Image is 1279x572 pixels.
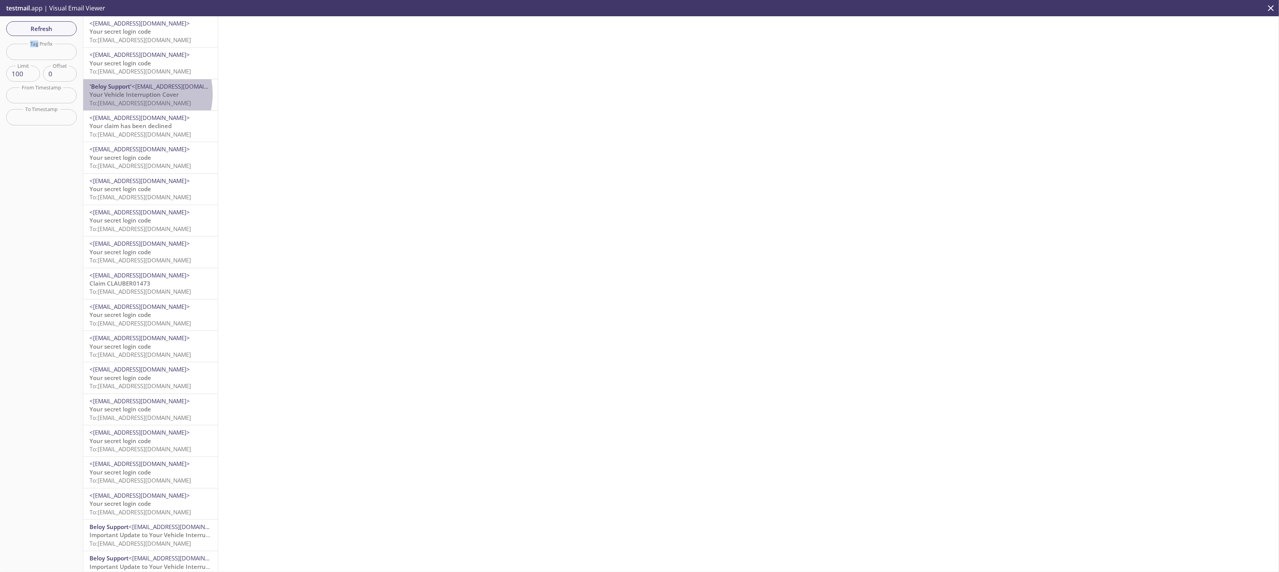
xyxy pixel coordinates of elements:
[83,488,218,519] div: <[EMAIL_ADDRESS][DOMAIN_NAME]>Your secret login codeTo:[EMAIL_ADDRESS][DOMAIN_NAME]
[90,193,191,201] span: To: [EMAIL_ADDRESS][DOMAIN_NAME]
[90,539,191,547] span: To: [EMAIL_ADDRESS][DOMAIN_NAME]
[90,397,190,405] span: <[EMAIL_ADDRESS][DOMAIN_NAME]>
[90,531,270,539] span: Important Update to Your Vehicle Interruption Cover (VIC) Policy
[83,205,218,236] div: <[EMAIL_ADDRESS][DOMAIN_NAME]>Your secret login codeTo:[EMAIL_ADDRESS][DOMAIN_NAME]
[90,67,191,75] span: To: [EMAIL_ADDRESS][DOMAIN_NAME]
[90,256,191,264] span: To: [EMAIL_ADDRESS][DOMAIN_NAME]
[6,21,77,36] button: Refresh
[90,343,151,350] span: Your secret login code
[83,457,218,488] div: <[EMAIL_ADDRESS][DOMAIN_NAME]>Your secret login codeTo:[EMAIL_ADDRESS][DOMAIN_NAME]
[90,437,151,445] span: Your secret login code
[90,240,190,247] span: <[EMAIL_ADDRESS][DOMAIN_NAME]>
[90,319,191,327] span: To: [EMAIL_ADDRESS][DOMAIN_NAME]
[90,145,190,153] span: <[EMAIL_ADDRESS][DOMAIN_NAME]>
[90,460,190,468] span: <[EMAIL_ADDRESS][DOMAIN_NAME]>
[90,468,151,476] span: Your secret login code
[90,59,151,67] span: Your secret login code
[90,82,132,90] span: 'Beloy Support'
[90,27,151,35] span: Your secret login code
[90,311,151,319] span: Your secret login code
[90,99,191,107] span: To: [EMAIL_ADDRESS][DOMAIN_NAME]
[83,236,218,267] div: <[EMAIL_ADDRESS][DOMAIN_NAME]>Your secret login codeTo:[EMAIL_ADDRESS][DOMAIN_NAME]
[90,303,190,310] span: <[EMAIL_ADDRESS][DOMAIN_NAME]>
[83,300,218,331] div: <[EMAIL_ADDRESS][DOMAIN_NAME]>Your secret login codeTo:[EMAIL_ADDRESS][DOMAIN_NAME]
[90,36,191,44] span: To: [EMAIL_ADDRESS][DOMAIN_NAME]
[83,425,218,456] div: <[EMAIL_ADDRESS][DOMAIN_NAME]>Your secret login codeTo:[EMAIL_ADDRESS][DOMAIN_NAME]
[90,51,190,58] span: <[EMAIL_ADDRESS][DOMAIN_NAME]>
[83,268,218,299] div: <[EMAIL_ADDRESS][DOMAIN_NAME]>Claim CLAUBER01473To:[EMAIL_ADDRESS][DOMAIN_NAME]
[90,563,270,570] span: Important Update to Your Vehicle Interruption Cover (VIC) Policy
[90,279,150,287] span: Claim CLAUBER01473
[90,374,151,382] span: Your secret login code
[132,82,232,90] span: <[EMAIL_ADDRESS][DOMAIN_NAME]>
[90,177,190,185] span: <[EMAIL_ADDRESS][DOMAIN_NAME]>
[90,365,190,373] span: <[EMAIL_ADDRESS][DOMAIN_NAME]>
[83,394,218,425] div: <[EMAIL_ADDRESS][DOMAIN_NAME]>Your secret login codeTo:[EMAIL_ADDRESS][DOMAIN_NAME]
[83,174,218,205] div: <[EMAIL_ADDRESS][DOMAIN_NAME]>Your secret login codeTo:[EMAIL_ADDRESS][DOMAIN_NAME]
[90,248,151,256] span: Your secret login code
[90,476,191,484] span: To: [EMAIL_ADDRESS][DOMAIN_NAME]
[90,185,151,193] span: Your secret login code
[90,351,191,358] span: To: [EMAIL_ADDRESS][DOMAIN_NAME]
[6,4,30,12] span: testmail
[90,508,191,516] span: To: [EMAIL_ADDRESS][DOMAIN_NAME]
[83,111,218,142] div: <[EMAIL_ADDRESS][DOMAIN_NAME]>Your claim has been declinedTo:[EMAIL_ADDRESS][DOMAIN_NAME]
[83,520,218,551] div: Beloy Support<[EMAIL_ADDRESS][DOMAIN_NAME]>Important Update to Your Vehicle Interruption Cover (V...
[90,162,191,170] span: To: [EMAIL_ADDRESS][DOMAIN_NAME]
[129,554,229,562] span: <[EMAIL_ADDRESS][DOMAIN_NAME]>
[90,554,129,562] span: Beloy Support
[90,216,151,224] span: Your secret login code
[12,24,71,34] span: Refresh
[83,331,218,362] div: <[EMAIL_ADDRESS][DOMAIN_NAME]>Your secret login codeTo:[EMAIL_ADDRESS][DOMAIN_NAME]
[90,122,172,130] span: Your claim has been declined
[90,523,129,531] span: Beloy Support
[90,271,190,279] span: <[EMAIL_ADDRESS][DOMAIN_NAME]>
[90,225,191,233] span: To: [EMAIL_ADDRESS][DOMAIN_NAME]
[90,208,190,216] span: <[EMAIL_ADDRESS][DOMAIN_NAME]>
[83,142,218,173] div: <[EMAIL_ADDRESS][DOMAIN_NAME]>Your secret login codeTo:[EMAIL_ADDRESS][DOMAIN_NAME]
[90,382,191,390] span: To: [EMAIL_ADDRESS][DOMAIN_NAME]
[83,362,218,393] div: <[EMAIL_ADDRESS][DOMAIN_NAME]>Your secret login codeTo:[EMAIL_ADDRESS][DOMAIN_NAME]
[83,48,218,79] div: <[EMAIL_ADDRESS][DOMAIN_NAME]>Your secret login codeTo:[EMAIL_ADDRESS][DOMAIN_NAME]
[90,445,191,453] span: To: [EMAIL_ADDRESS][DOMAIN_NAME]
[90,130,191,138] span: To: [EMAIL_ADDRESS][DOMAIN_NAME]
[90,334,190,342] span: <[EMAIL_ADDRESS][DOMAIN_NAME]>
[90,428,190,436] span: <[EMAIL_ADDRESS][DOMAIN_NAME]>
[90,114,190,122] span: <[EMAIL_ADDRESS][DOMAIN_NAME]>
[90,154,151,161] span: Your secret login code
[90,288,191,295] span: To: [EMAIL_ADDRESS][DOMAIN_NAME]
[83,79,218,110] div: 'Beloy Support'<[EMAIL_ADDRESS][DOMAIN_NAME]>Your Vehicle Interruption CoverTo:[EMAIL_ADDRESS][DO...
[90,91,179,98] span: Your Vehicle Interruption Cover
[90,414,191,421] span: To: [EMAIL_ADDRESS][DOMAIN_NAME]
[90,405,151,413] span: Your secret login code
[90,500,151,507] span: Your secret login code
[129,523,229,531] span: <[EMAIL_ADDRESS][DOMAIN_NAME]>
[90,492,190,499] span: <[EMAIL_ADDRESS][DOMAIN_NAME]>
[83,16,218,47] div: <[EMAIL_ADDRESS][DOMAIN_NAME]>Your secret login codeTo:[EMAIL_ADDRESS][DOMAIN_NAME]
[90,19,190,27] span: <[EMAIL_ADDRESS][DOMAIN_NAME]>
